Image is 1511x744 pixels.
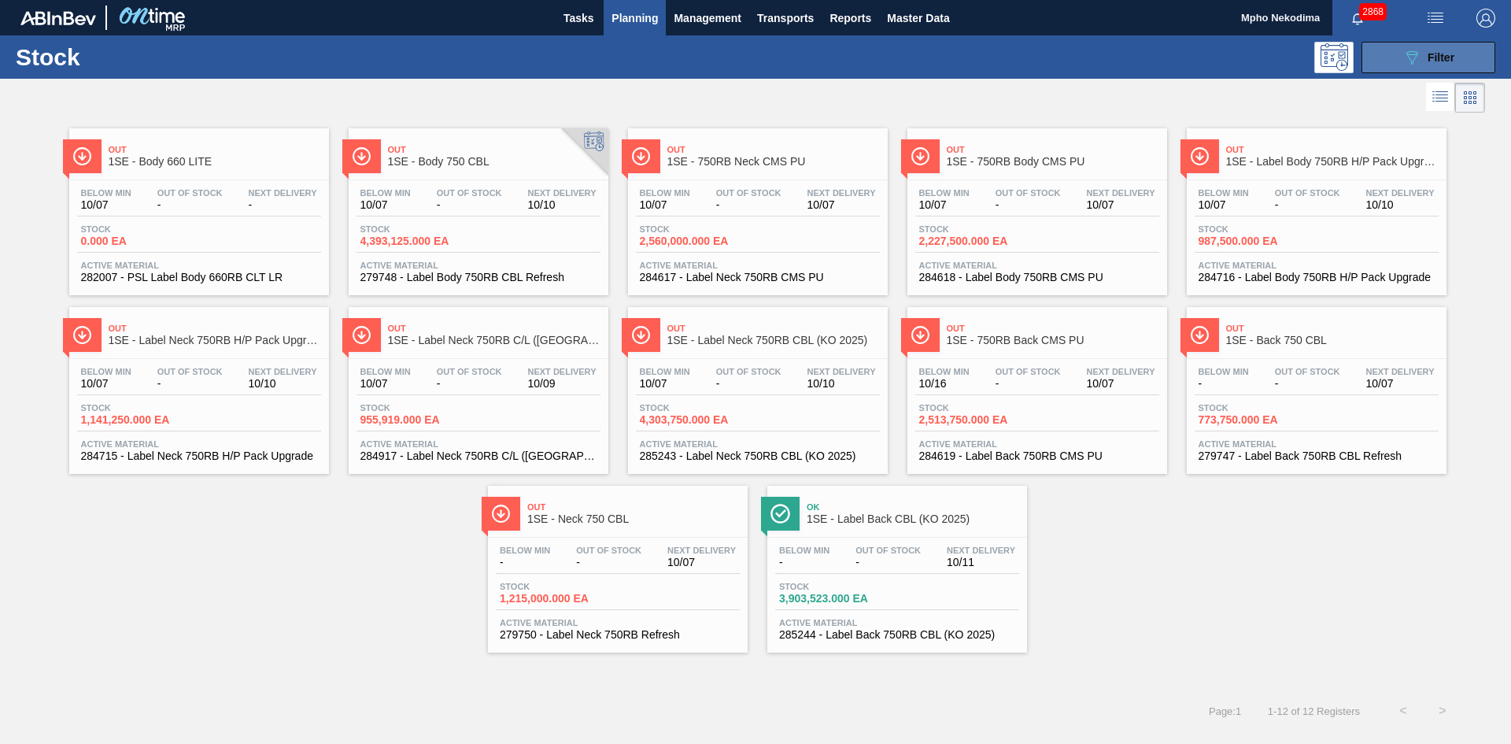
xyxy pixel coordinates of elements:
span: Active Material [360,439,597,449]
span: 4,303,750.000 EA [640,414,750,426]
span: - [500,557,550,568]
span: - [716,378,781,390]
span: 284917 - Label Neck 750RB C/L (Hogwarts) [360,450,597,462]
a: ÍconeOut1SE - Label Body 750RB H/P Pack UpgradeBelow Min10/07Out Of Stock-Next Delivery10/10Stock... [1175,117,1454,295]
span: Active Material [640,439,876,449]
span: Below Min [360,188,411,198]
span: 773,750.000 EA [1199,414,1309,426]
span: Stock [779,582,889,591]
span: 1,215,000.000 EA [500,593,610,605]
span: 10/07 [807,199,876,211]
img: Ícone [770,504,790,524]
span: Stock [640,403,750,413]
span: - [437,378,502,390]
img: Logout [1476,9,1495,28]
span: Out [947,145,1159,154]
a: ÍconeOut1SE - Neck 750 CBLBelow Min-Out Of Stock-Next Delivery10/07Stock1,215,000.000 EAActive Ma... [476,474,755,653]
span: Out Of Stock [437,188,502,198]
span: 1 - 12 of 12 Registers [1265,705,1360,717]
span: Next Delivery [1087,367,1155,376]
span: Master Data [887,9,949,28]
span: 284617 - Label Neck 750RB CMS PU [640,272,876,283]
span: Ok [807,502,1019,512]
span: Active Material [81,439,317,449]
span: 10/09 [528,378,597,390]
img: userActions [1426,9,1445,28]
span: 279750 - Label Neck 750RB Refresh [500,629,736,641]
span: Below Min [779,546,829,555]
span: 10/07 [1199,199,1249,211]
span: 1SE - Label Body 750RB H/P Pack Upgrade [1226,156,1439,168]
span: - [1275,378,1340,390]
span: Below Min [360,367,411,376]
span: 1SE - Body 660 LITE [109,156,321,168]
span: - [157,199,223,211]
span: 1SE - Label Back CBL (KO 2025) [807,513,1019,525]
span: Stock [81,403,191,413]
span: 1SE - Label Neck 750RB CBL (KO 2025) [667,335,880,346]
span: 285243 - Label Neck 750RB CBL (KO 2025) [640,450,876,462]
span: - [249,199,317,211]
a: ÍconeOut1SE - 750RB Body CMS PUBelow Min10/07Out Of Stock-Next Delivery10/07Stock2,227,500.000 EA... [896,117,1175,295]
span: Below Min [1199,188,1249,198]
span: Next Delivery [249,367,317,376]
span: Out [1226,145,1439,154]
span: 955,919.000 EA [360,414,471,426]
span: - [157,378,223,390]
img: Ícone [352,325,371,345]
span: 1SE - Body 750 CBL [388,156,600,168]
span: Active Material [779,618,1015,627]
span: Planning [611,9,658,28]
span: Out [388,145,600,154]
span: Stock [1199,403,1309,413]
span: 987,500.000 EA [1199,235,1309,247]
span: Stock [919,224,1029,234]
span: Active Material [919,261,1155,270]
span: Stock [360,224,471,234]
span: 10/11 [947,557,1015,568]
span: Active Material [919,439,1155,449]
span: Out Of Stock [996,188,1061,198]
span: Next Delivery [667,546,736,555]
h1: Stock [16,48,251,66]
button: > [1423,691,1462,731]
span: Out [667,145,880,154]
a: ÍconeOut1SE - 750RB Back CMS PUBelow Min10/16Out Of Stock-Next Delivery10/07Stock2,513,750.000 EA... [896,295,1175,474]
img: Ícone [911,146,930,166]
span: 279748 - Label Body 750RB CBL Refresh [360,272,597,283]
span: 2868 [1359,3,1387,20]
span: 1SE - 750RB Back CMS PU [947,335,1159,346]
span: Stock [1199,224,1309,234]
button: Filter [1361,42,1495,73]
span: Out Of Stock [576,546,641,555]
span: Below Min [1199,367,1249,376]
span: Next Delivery [947,546,1015,555]
span: Below Min [500,546,550,555]
span: 3,903,523.000 EA [779,593,889,605]
span: Active Material [500,618,736,627]
span: 10/10 [528,199,597,211]
span: Next Delivery [249,188,317,198]
a: ÍconeOut1SE - Body 750 CBLBelow Min10/07Out Of Stock-Next Delivery10/10Stock4,393,125.000 EAActiv... [337,117,616,295]
a: ÍconeOut1SE - 750RB Neck CMS PUBelow Min10/07Out Of Stock-Next Delivery10/07Stock2,560,000.000 EA... [616,117,896,295]
span: - [437,199,502,211]
span: Filter [1428,51,1454,64]
a: ÍconeOut1SE - Back 750 CBLBelow Min-Out Of Stock-Next Delivery10/07Stock773,750.000 EAActive Mate... [1175,295,1454,474]
span: 10/10 [807,378,876,390]
span: Stock [81,224,191,234]
div: Programming: no user selected [1314,42,1354,73]
a: ÍconeOut1SE - Label Neck 750RB H/P Pack UpgradeBelow Min10/07Out Of Stock-Next Delivery10/10Stock... [57,295,337,474]
span: 10/07 [1366,378,1435,390]
button: < [1384,691,1423,731]
span: 10/07 [81,378,131,390]
span: Below Min [919,367,970,376]
a: ÍconeOk1SE - Label Back CBL (KO 2025)Below Min-Out Of Stock-Next Delivery10/11Stock3,903,523.000 ... [755,474,1035,653]
span: Out Of Stock [716,367,781,376]
span: Out Of Stock [1275,188,1340,198]
span: 279747 - Label Back 750RB CBL Refresh [1199,450,1435,462]
span: 0.000 EA [81,235,191,247]
a: ÍconeOut1SE - Label Neck 750RB CBL (KO 2025)Below Min10/07Out Of Stock-Next Delivery10/10Stock4,3... [616,295,896,474]
span: 284716 - Label Body 750RB H/P Pack Upgrade [1199,272,1435,283]
span: Next Delivery [807,367,876,376]
span: - [1275,199,1340,211]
